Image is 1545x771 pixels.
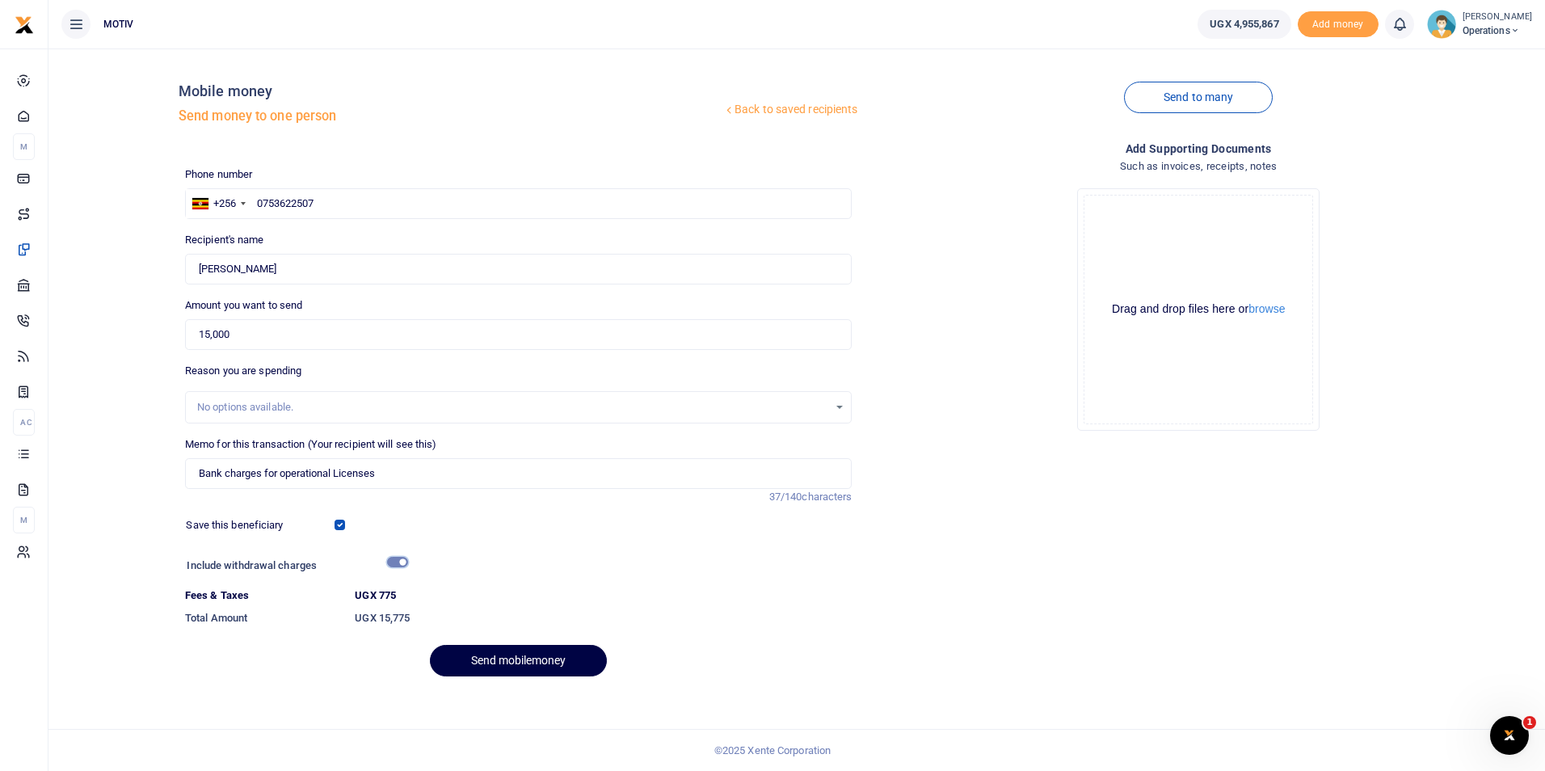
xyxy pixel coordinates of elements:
span: UGX 4,955,867 [1210,16,1278,32]
label: Reason you are spending [185,363,301,379]
li: M [13,133,35,160]
label: Recipient's name [185,232,264,248]
a: Add money [1298,17,1379,29]
input: Loading name... [185,254,852,284]
div: Drag and drop files here or [1084,301,1312,317]
li: M [13,507,35,533]
a: UGX 4,955,867 [1198,10,1290,39]
h5: Send money to one person [179,108,722,124]
label: Amount you want to send [185,297,302,314]
img: profile-user [1427,10,1456,39]
input: Enter extra information [185,458,852,489]
input: Enter phone number [185,188,852,219]
small: [PERSON_NAME] [1463,11,1532,24]
button: browse [1248,303,1285,314]
a: profile-user [PERSON_NAME] Operations [1427,10,1532,39]
label: UGX 775 [355,588,396,604]
img: logo-small [15,15,34,35]
h6: Include withdrawal charges [187,559,400,572]
h4: Add supporting Documents [865,140,1532,158]
span: Operations [1463,23,1532,38]
li: Ac [13,409,35,436]
div: Uganda: +256 [186,189,250,218]
label: Memo for this transaction (Your recipient will see this) [185,436,437,453]
span: 37/140 [769,491,802,503]
a: Send to many [1124,82,1273,113]
h4: Mobile money [179,82,722,100]
span: 1 [1523,716,1536,729]
h6: UGX 15,775 [355,612,852,625]
a: logo-small logo-large logo-large [15,18,34,30]
li: Toup your wallet [1298,11,1379,38]
span: Add money [1298,11,1379,38]
h6: Total Amount [185,612,342,625]
span: characters [802,491,852,503]
label: Save this beneficiary [186,517,283,533]
div: +256 [213,196,236,212]
h4: Such as invoices, receipts, notes [865,158,1532,175]
a: Back to saved recipients [722,95,859,124]
span: MOTIV [97,17,141,32]
li: Wallet ballance [1191,10,1297,39]
div: File Uploader [1077,188,1320,431]
label: Phone number [185,166,252,183]
button: Send mobilemoney [430,645,607,676]
input: UGX [185,319,852,350]
dt: Fees & Taxes [179,588,348,604]
iframe: Intercom live chat [1490,716,1529,755]
div: No options available. [197,399,829,415]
